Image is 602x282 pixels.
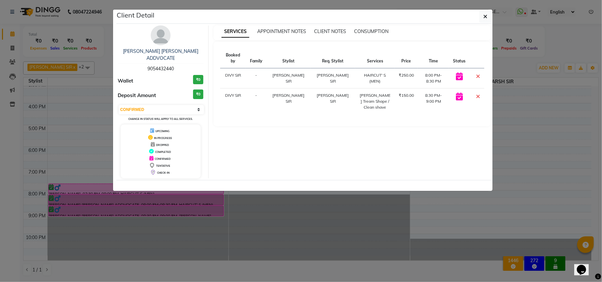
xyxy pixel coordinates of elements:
iframe: chat widget [574,256,595,275]
td: - [246,88,266,115]
span: COMPLETED [155,150,171,154]
div: ₹250.00 [399,72,414,78]
span: TENTATIVE [156,164,170,167]
span: [PERSON_NAME] SIR [317,73,349,84]
span: IN PROGRESS [154,136,172,140]
div: ₹150.00 [399,92,414,98]
div: HAIRCUT' S (MEN) [359,72,391,84]
th: Status [449,48,469,68]
div: [PERSON_NAME] Tream Shape / Clean shave [359,92,391,110]
span: [PERSON_NAME] SIR [317,93,349,104]
td: 8:00 PM-8:30 PM [418,68,449,88]
th: Booked by [220,48,246,68]
a: [PERSON_NAME] [PERSON_NAME] ADDVOCATE [123,48,198,61]
small: Change in status will apply to all services. [128,117,193,121]
th: Req. Stylist [311,48,355,68]
span: CLIENT NOTES [314,28,346,34]
th: Family [246,48,266,68]
span: [PERSON_NAME] SIR [272,93,304,104]
h3: ₹0 [193,89,203,99]
th: Stylist [266,48,311,68]
span: CONSUMPTION [354,28,388,34]
span: Wallet [118,77,134,85]
span: CONFIRMED [155,157,171,160]
h5: Client Detail [117,10,155,20]
th: Services [355,48,395,68]
span: [PERSON_NAME] SIR [272,73,304,84]
span: CHECK-IN [157,171,170,174]
span: APPOINTMENT NOTES [257,28,306,34]
span: UPCOMING [155,129,170,133]
h3: ₹0 [193,75,203,85]
td: - [246,68,266,88]
img: avatar [151,25,171,45]
span: DROPPED [156,143,169,147]
td: DIVY SIR [220,68,246,88]
span: Deposit Amount [118,92,156,99]
span: SERVICES [221,26,249,38]
td: 8:30 PM-9:00 PM [418,88,449,115]
th: Price [395,48,418,68]
td: DIVY SIR [220,88,246,115]
th: Time [418,48,449,68]
span: 9054432440 [147,66,174,72]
